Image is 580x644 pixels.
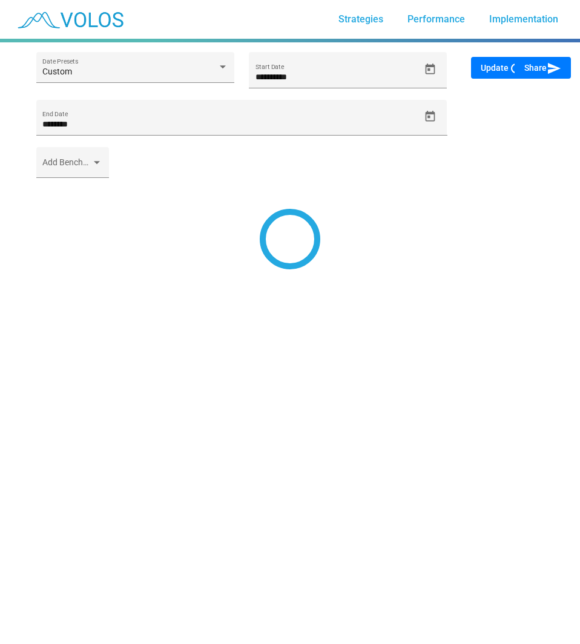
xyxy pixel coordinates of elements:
[420,59,441,80] button: Open calendar
[515,57,571,79] button: Share
[524,63,561,73] span: Share
[547,61,561,76] mat-icon: send
[407,13,465,25] span: Performance
[420,106,441,127] button: Open calendar
[42,67,72,76] span: Custom
[10,4,130,34] img: blue_transparent.png
[398,8,475,30] a: Performance
[479,8,568,30] a: Implementation
[489,13,558,25] span: Implementation
[471,57,533,79] button: Update
[329,8,393,30] a: Strategies
[338,13,383,25] span: Strategies
[481,63,523,73] span: Update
